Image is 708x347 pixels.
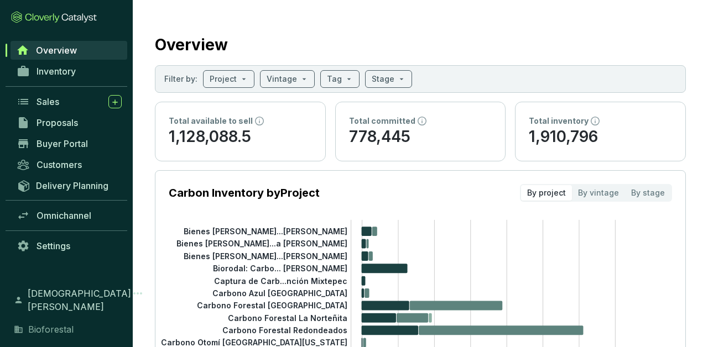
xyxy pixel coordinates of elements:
[11,176,127,194] a: Delivery Planning
[11,92,127,111] a: Sales
[37,138,88,149] span: Buyer Portal
[28,287,131,313] span: [DEMOGRAPHIC_DATA][PERSON_NAME]
[164,73,197,85] p: Filter by:
[184,227,347,236] tspan: Bienes [PERSON_NAME]...[PERSON_NAME]
[37,117,78,128] span: Proposals
[11,155,127,174] a: Customers
[169,185,320,201] p: Carbon Inventory by Project
[572,185,625,201] div: By vintage
[36,45,77,56] span: Overview
[213,264,347,273] tspan: Biorodal: Carbo... [PERSON_NAME]
[161,338,347,347] tspan: Carbono Otomí [GEOGRAPHIC_DATA][US_STATE]
[37,66,76,77] span: Inventory
[11,236,127,255] a: Settings
[520,184,672,202] div: segmented control
[155,33,228,56] h2: Overview
[529,127,672,148] p: 1,910,796
[11,206,127,225] a: Omnichannel
[11,113,127,132] a: Proposals
[176,239,347,248] tspan: Bienes [PERSON_NAME]...a [PERSON_NAME]
[214,276,347,285] tspan: Captura de Carb...nción Mixtepec
[169,127,312,148] p: 1,128,088.5
[37,96,59,107] span: Sales
[228,313,347,323] tspan: Carbono Forestal La Norteñita
[349,127,492,148] p: 778,445
[37,210,91,221] span: Omnichannel
[212,288,347,298] tspan: Carbono Azul [GEOGRAPHIC_DATA]
[11,41,127,60] a: Overview
[529,115,589,127] p: Total inventory
[36,180,108,191] span: Delivery Planning
[169,115,253,127] p: Total available to sell
[37,240,70,251] span: Settings
[521,185,572,201] div: By project
[197,301,347,310] tspan: Carbono Forestal [GEOGRAPHIC_DATA]
[37,159,82,170] span: Customers
[625,185,671,201] div: By stage
[222,325,347,335] tspan: Carbono Forestal Redondeados
[11,134,127,153] a: Buyer Portal
[11,62,127,81] a: Inventory
[184,251,347,261] tspan: Bienes [PERSON_NAME]...[PERSON_NAME]
[349,115,415,127] p: Total committed
[28,323,74,336] span: Bioforestal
